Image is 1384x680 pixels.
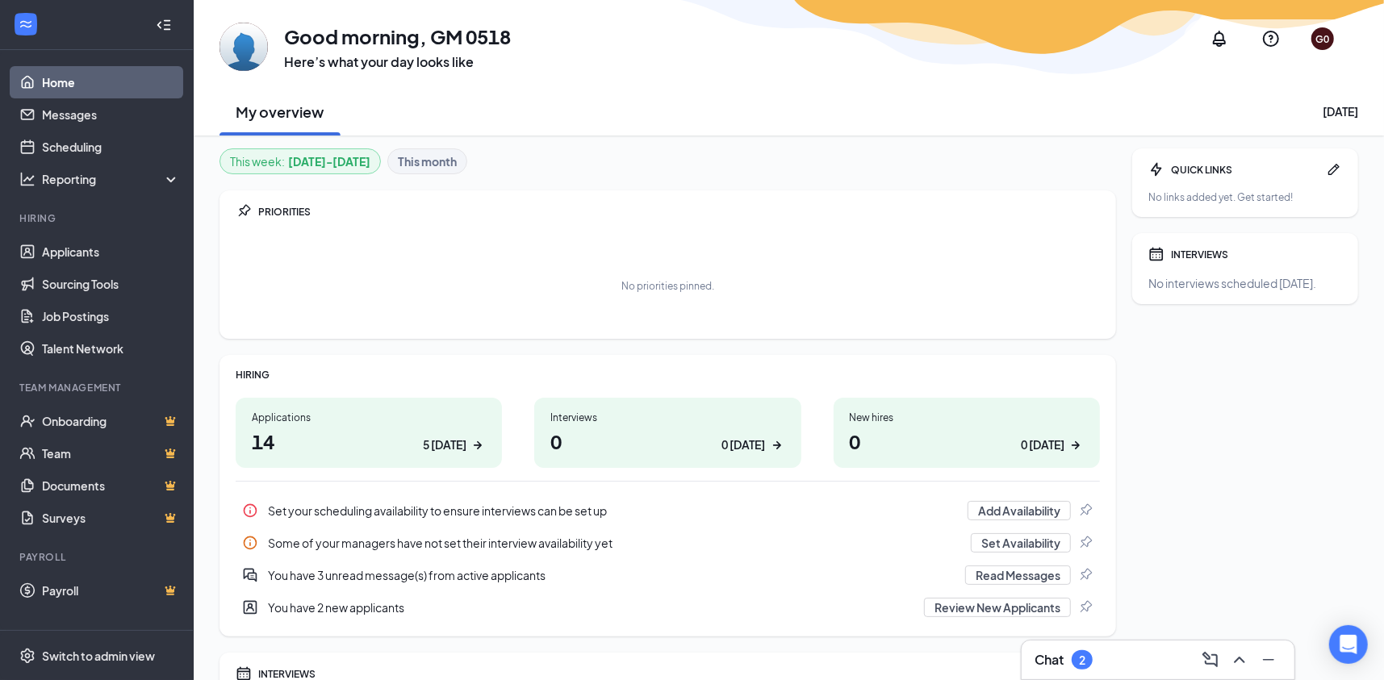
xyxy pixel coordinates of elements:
[834,398,1100,468] a: New hires00 [DATE]ArrowRight
[242,599,258,615] svg: UserEntity
[550,428,784,455] h1: 0
[236,203,252,219] svg: Pin
[252,428,486,455] h1: 14
[1316,32,1330,46] div: G0
[268,503,958,519] div: Set your scheduling availability to ensure interviews can be set up
[268,567,955,583] div: You have 3 unread message(s) from active applicants
[242,503,258,519] svg: Info
[19,171,36,187] svg: Analysis
[230,152,370,170] div: This week :
[1171,163,1319,177] div: QUICK LINKS
[236,398,502,468] a: Applications145 [DATE]ArrowRight
[42,171,181,187] div: Reporting
[850,428,1084,455] h1: 0
[850,411,1084,424] div: New hires
[236,494,1100,527] a: InfoSet your scheduling availability to ensure interviews can be set upAdd AvailabilityPin
[1210,29,1229,48] svg: Notifications
[42,131,180,163] a: Scheduling
[258,205,1100,219] div: PRIORITIES
[769,437,785,453] svg: ArrowRight
[42,502,180,534] a: SurveysCrown
[236,102,324,122] h2: My overview
[550,411,784,424] div: Interviews
[1077,503,1093,519] svg: Pin
[19,211,177,225] div: Hiring
[42,648,155,664] div: Switch to admin view
[1148,190,1342,204] div: No links added yet. Get started!
[18,16,34,32] svg: WorkstreamLogo
[252,411,486,424] div: Applications
[534,398,801,468] a: Interviews00 [DATE]ArrowRight
[268,535,961,551] div: Some of your managers have not set their interview availability yet
[1227,647,1252,673] button: ChevronUp
[1329,625,1368,664] div: Open Intercom Messenger
[42,236,180,268] a: Applicants
[236,591,1100,624] a: UserEntityYou have 2 new applicantsReview New ApplicantsPin
[1035,651,1064,669] h3: Chat
[1171,248,1342,261] div: INTERVIEWS
[1323,103,1358,119] div: [DATE]
[236,559,1100,591] a: DoubleChatActiveYou have 3 unread message(s) from active applicantsRead MessagesPin
[42,98,180,131] a: Messages
[470,437,486,453] svg: ArrowRight
[236,494,1100,527] div: Set your scheduling availability to ensure interviews can be set up
[1326,161,1342,177] svg: Pen
[1259,650,1278,670] svg: Minimize
[236,591,1100,624] div: You have 2 new applicants
[1198,647,1223,673] button: ComposeMessage
[42,437,180,469] a: TeamCrown
[236,527,1100,559] div: Some of your managers have not set their interview availability yet
[156,17,172,33] svg: Collapse
[19,648,36,664] svg: Settings
[1256,647,1282,673] button: Minimize
[1201,650,1220,670] svg: ComposeMessage
[284,23,511,50] h1: Good morning, GM 0518
[1148,246,1164,262] svg: Calendar
[236,368,1100,382] div: HIRING
[971,533,1071,553] button: Set Availability
[242,567,258,583] svg: DoubleChatActive
[621,279,714,293] div: No priorities pinned.
[398,152,457,170] b: This month
[42,469,180,502] a: DocumentsCrown
[42,268,180,300] a: Sourcing Tools
[19,550,177,564] div: Payroll
[284,53,511,71] h3: Here’s what your day looks like
[1077,535,1093,551] svg: Pin
[722,436,766,453] div: 0 [DATE]
[42,574,180,607] a: PayrollCrown
[236,559,1100,591] div: You have 3 unread message(s) from active applicants
[924,598,1071,617] button: Review New Applicants
[1261,29,1281,48] svg: QuestionInfo
[42,405,180,437] a: OnboardingCrown
[423,436,466,453] div: 5 [DATE]
[268,599,914,615] div: You have 2 new applicants
[288,152,370,170] b: [DATE] - [DATE]
[1021,436,1064,453] div: 0 [DATE]
[1148,161,1164,177] svg: Bolt
[1077,599,1093,615] svg: Pin
[965,565,1071,585] button: Read Messages
[1068,437,1084,453] svg: ArrowRight
[19,381,177,394] div: Team Management
[42,300,180,332] a: Job Postings
[1230,650,1249,670] svg: ChevronUp
[42,66,180,98] a: Home
[236,527,1100,559] a: InfoSome of your managers have not set their interview availability yetSet AvailabilityPin
[220,23,268,71] img: GM 0518
[242,535,258,551] svg: Info
[1079,653,1085,667] div: 2
[42,332,180,365] a: Talent Network
[1077,567,1093,583] svg: Pin
[1148,275,1342,291] div: No interviews scheduled [DATE].
[968,501,1071,520] button: Add Availability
